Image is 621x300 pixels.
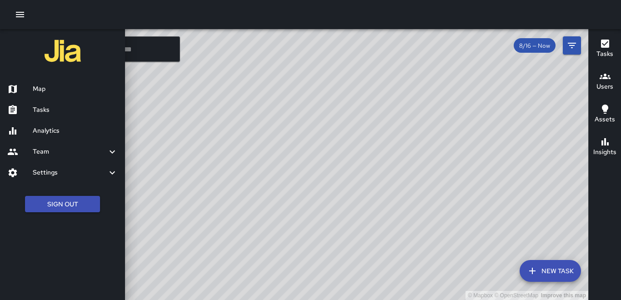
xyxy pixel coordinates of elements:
[596,82,613,92] h6: Users
[33,147,107,157] h6: Team
[595,115,615,125] h6: Assets
[520,260,581,282] button: New Task
[45,33,81,69] img: jia-logo
[33,126,118,136] h6: Analytics
[33,84,118,94] h6: Map
[593,147,616,157] h6: Insights
[33,168,107,178] h6: Settings
[25,196,100,213] button: Sign Out
[33,105,118,115] h6: Tasks
[596,49,613,59] h6: Tasks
